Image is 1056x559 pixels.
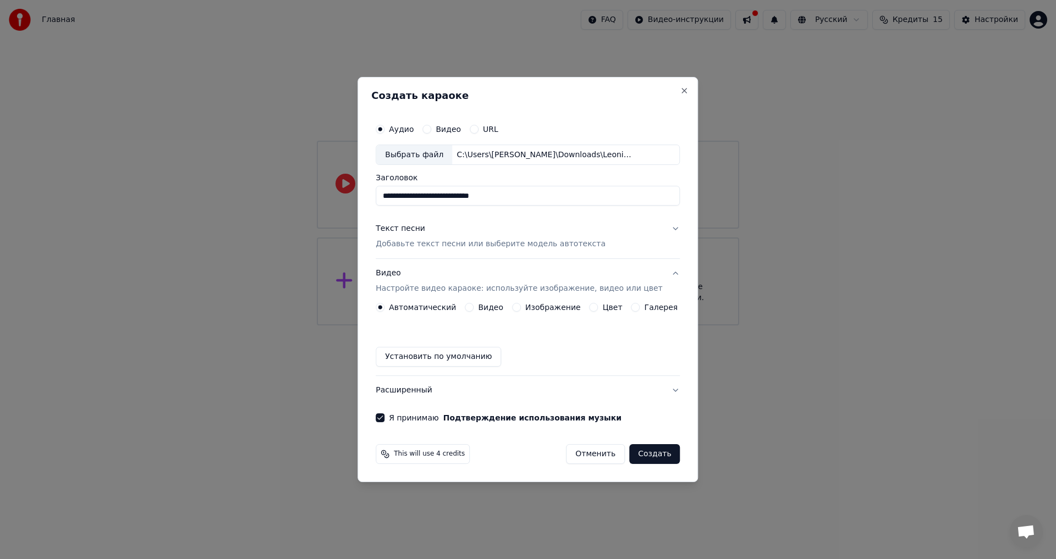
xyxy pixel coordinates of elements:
button: Я принимаю [443,414,621,422]
h2: Создать караоке [371,91,684,101]
label: Цвет [603,303,623,311]
button: Текст песниДобавьте текст песни или выберите модель автотекста [376,215,680,259]
button: Создать [629,444,680,464]
p: Настройте видео караоке: используйте изображение, видео или цвет [376,283,662,294]
label: URL [483,125,498,133]
label: Изображение [525,303,581,311]
label: Видео [478,303,503,311]
label: Галерея [645,303,678,311]
div: Текст песни [376,224,425,235]
button: Отменить [566,444,625,464]
div: Выбрать файл [376,145,452,165]
label: Видео [436,125,461,133]
label: Заголовок [376,174,680,182]
label: Я принимаю [389,414,621,422]
label: Автоматический [389,303,456,311]
button: ВидеоНастройте видео караоке: используйте изображение, видео или цвет [376,259,680,303]
p: Добавьте текст песни или выберите модель автотекста [376,239,606,250]
div: C:\Users\[PERSON_NAME]\Downloads\Leonid_Agutin_-_Ostrov_52088142.mp3 [452,150,639,160]
label: Аудио [389,125,414,133]
button: Установить по умолчанию [376,347,501,367]
div: Видео [376,268,662,295]
span: This will use 4 credits [394,450,465,458]
div: ВидеоНастройте видео караоке: используйте изображение, видео или цвет [376,303,680,375]
button: Расширенный [376,376,680,405]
